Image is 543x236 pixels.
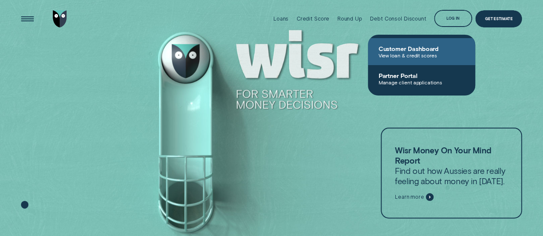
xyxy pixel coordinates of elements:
[19,10,36,27] button: Open Menu
[395,194,424,200] span: Learn more
[368,65,475,92] a: Partner PortalManage client applications
[297,15,330,22] div: Credit Score
[434,10,472,27] button: Log in
[395,145,491,165] strong: Wisr Money On Your Mind Report
[378,79,465,85] span: Manage client applications
[378,45,465,52] span: Customer Dashboard
[378,52,465,58] span: View loan & credit scores
[53,10,67,27] img: Wisr
[381,128,522,218] a: Wisr Money On Your Mind ReportFind out how Aussies are really feeling about money in [DATE].Learn...
[370,15,426,22] div: Debt Consol Discount
[395,145,508,186] p: Find out how Aussies are really feeling about money in [DATE].
[378,72,465,79] span: Partner Portal
[475,10,522,27] a: Get Estimate
[368,38,475,65] a: Customer DashboardView loan & credit scores
[273,15,288,22] div: Loans
[337,15,362,22] div: Round Up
